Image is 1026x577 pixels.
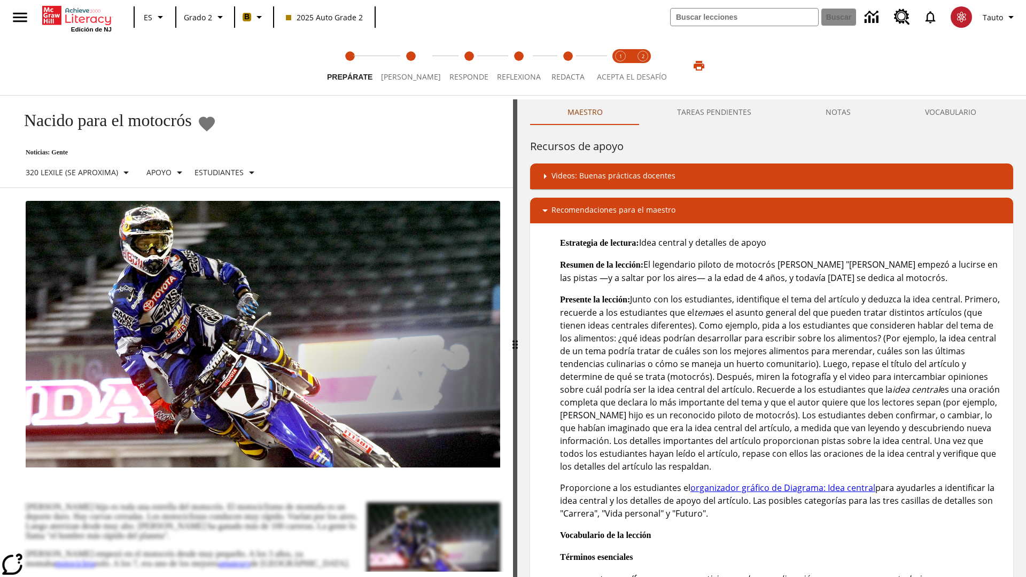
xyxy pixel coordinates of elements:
[605,36,636,95] button: Acepta el desafío lee step 1 of 2
[858,3,888,32] a: Centro de información
[530,99,1013,125] div: Instructional Panel Tabs
[788,99,888,125] button: NOTAS
[517,99,1026,577] div: activity
[888,99,1013,125] button: VOCABULARIO
[560,236,1005,249] p: Idea central y detalles de apoyo
[449,72,488,82] span: Responde
[144,12,152,23] span: ES
[560,552,633,562] strong: Términos esenciales
[180,7,231,27] button: Grado: Grado 2, Elige un grado
[441,36,497,95] button: Responde step 3 of 5
[26,167,118,178] p: 320 Lexile (Se aproxima)
[184,12,212,23] span: Grado 2
[488,36,549,95] button: Reflexiona step 4 of 5
[190,163,262,182] button: Seleccionar estudiante
[983,12,1003,23] span: Tauto
[560,293,1005,473] p: Junto con los estudiantes, identifique el tema del artículo y deduzca la idea central. Primero, r...
[892,384,940,395] em: idea central
[551,204,675,217] p: Recomendaciones para el maestro
[530,198,1013,223] div: Recomendaciones para el maestro
[944,3,978,31] button: Escoja un nuevo avatar
[244,10,250,24] span: B
[560,260,643,269] strong: Resumen de la lección:
[671,9,818,26] input: Buscar campo
[642,53,644,60] text: 2
[560,258,1005,284] p: El legendario piloto de motocrós [PERSON_NAME] "[PERSON_NAME] empezó a lucirse en las pistas —y a...
[690,482,875,494] a: organizador gráfico de Diagrama: Idea central
[4,2,36,33] button: Abrir el menú lateral
[318,36,381,95] button: Prepárate step 1 of 5
[619,53,622,60] text: 1
[21,163,137,182] button: Seleccione Lexile, 320 Lexile (Se aproxima)
[627,36,658,95] button: Acepta el desafío contesta step 2 of 2
[551,170,675,183] p: Videos: Buenas prácticas docentes
[888,3,916,32] a: Centro de recursos, Se abrirá en una pestaña nueva.
[530,163,1013,189] div: Videos: Buenas prácticas docentes
[530,99,640,125] button: Maestro
[560,531,651,540] strong: Vocabulario de la lección
[640,99,788,125] button: TAREAS PENDIENTES
[286,12,363,23] span: 2025 Auto Grade 2
[381,72,441,82] span: [PERSON_NAME]
[327,73,372,81] span: Prepárate
[694,307,715,318] em: tema
[71,26,112,33] span: Edición de NJ
[597,72,667,82] span: ACEPTA EL DESAFÍO
[146,167,172,178] p: Apoyo
[372,36,449,95] button: Lee step 2 of 5
[530,138,1013,155] h6: Recursos de apoyo
[560,295,630,304] strong: Presente la lección:
[13,111,192,130] h1: Nacido para el motocrós
[13,149,262,157] p: Noticias: Gente
[238,7,270,27] button: Boost El color de la clase es anaranjado claro. Cambiar el color de la clase.
[42,4,112,33] div: Portada
[142,163,190,182] button: Tipo de apoyo, Apoyo
[916,3,944,31] a: Notificaciones
[560,481,1005,520] p: Proporcione a los estudiantes el para ayudarles a identificar la idea central y los detalles de a...
[26,201,500,468] img: El corredor de motocrós James Stewart vuela por los aires en su motocicleta de montaña
[497,72,541,82] span: Reflexiona
[951,6,972,28] img: avatar image
[195,167,244,178] p: Estudiantes
[978,7,1022,27] button: Perfil/Configuración
[682,56,716,75] button: Imprimir
[541,36,595,95] button: Redacta step 5 of 5
[138,7,172,27] button: Lenguaje: ES, Selecciona un idioma
[197,114,216,133] button: Añadir a mis Favoritas - Nacido para el motocrós
[551,72,585,82] span: Redacta
[560,238,639,247] strong: Estrategia de lectura:
[513,99,517,577] div: Pulsa la tecla de intro o la barra espaciadora y luego presiona las flechas de derecha e izquierd...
